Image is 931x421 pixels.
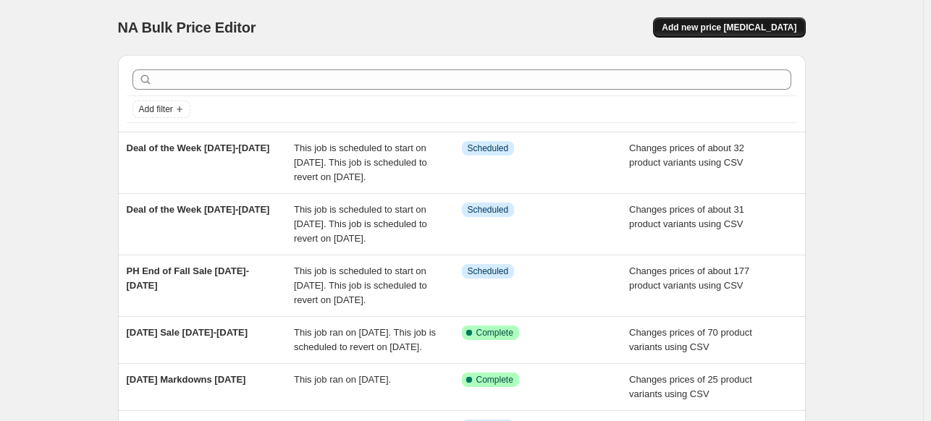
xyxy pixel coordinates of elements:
[127,143,270,153] span: Deal of the Week [DATE]-[DATE]
[127,327,248,338] span: [DATE] Sale [DATE]-[DATE]
[132,101,190,118] button: Add filter
[468,143,509,154] span: Scheduled
[476,374,513,386] span: Complete
[294,204,427,244] span: This job is scheduled to start on [DATE]. This job is scheduled to revert on [DATE].
[653,17,805,38] button: Add new price [MEDICAL_DATA]
[629,143,744,168] span: Changes prices of about 32 product variants using CSV
[468,265,509,277] span: Scheduled
[294,265,427,305] span: This job is scheduled to start on [DATE]. This job is scheduled to revert on [DATE].
[118,20,256,35] span: NA Bulk Price Editor
[662,22,796,33] span: Add new price [MEDICAL_DATA]
[629,374,752,399] span: Changes prices of 25 product variants using CSV
[476,327,513,339] span: Complete
[127,374,246,385] span: [DATE] Markdowns [DATE]
[629,327,752,352] span: Changes prices of 70 product variants using CSV
[294,143,427,182] span: This job is scheduled to start on [DATE]. This job is scheduled to revert on [DATE].
[294,374,391,385] span: This job ran on [DATE].
[629,265,749,291] span: Changes prices of about 177 product variants using CSV
[127,265,250,291] span: PH End of Fall Sale [DATE]-[DATE]
[294,327,436,352] span: This job ran on [DATE]. This job is scheduled to revert on [DATE].
[139,103,173,115] span: Add filter
[127,204,270,215] span: Deal of the Week [DATE]-[DATE]
[629,204,744,229] span: Changes prices of about 31 product variants using CSV
[468,204,509,216] span: Scheduled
